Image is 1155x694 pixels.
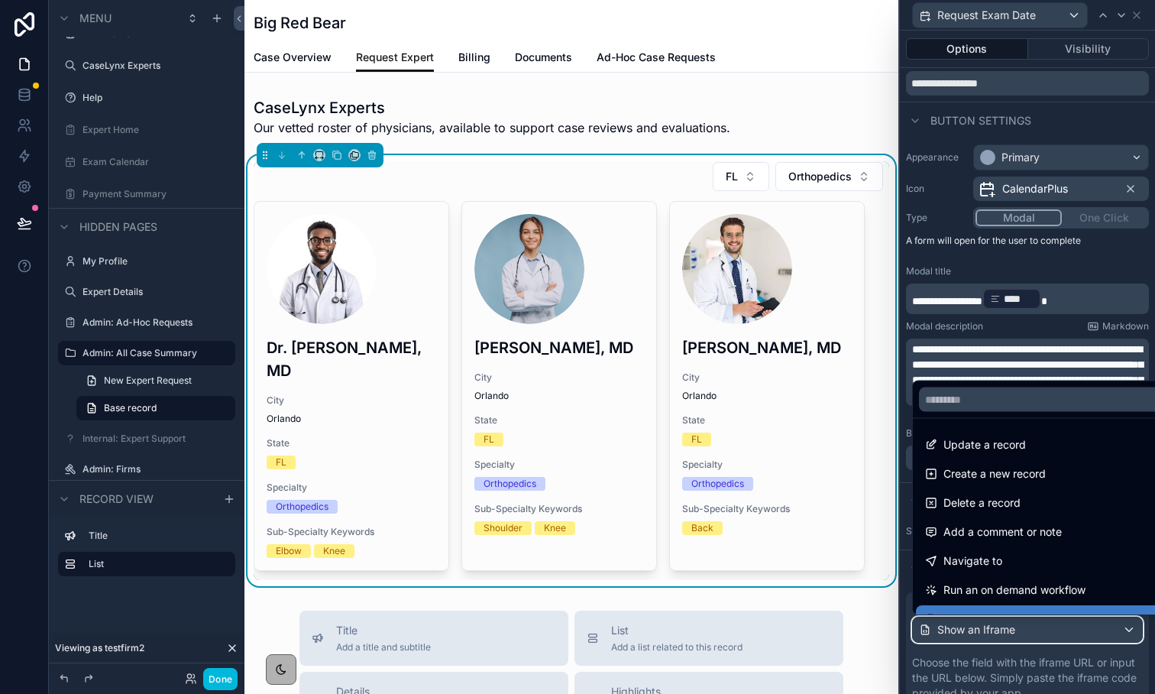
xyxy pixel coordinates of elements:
[682,390,852,402] span: Orlando
[574,611,843,666] button: ListAdd a list related to this record
[89,530,223,542] label: Title
[49,517,244,592] div: scrollable content
[484,521,522,535] div: Shoulder
[682,503,852,515] span: Sub-Specialty Keywords
[203,668,238,690] button: Done
[323,544,345,558] div: Knee
[267,437,436,449] span: State
[82,347,226,359] label: Admin: All Case Summary
[79,11,112,26] span: Menu
[691,433,702,446] div: FL
[76,368,235,393] a: New Expert Request
[276,544,302,558] div: Elbow
[682,414,852,426] span: State
[611,641,742,653] span: Add a list related to this record
[89,558,223,570] label: List
[276,456,286,469] div: FL
[254,50,332,65] span: Case Overview
[515,44,572,74] a: Documents
[104,402,157,414] span: Base record
[79,491,154,507] span: Record view
[276,500,328,514] div: Orthopedics
[544,521,566,535] div: Knee
[82,124,226,136] label: Expert Home
[104,375,192,387] span: New Expert Request
[458,44,490,74] a: Billing
[82,92,226,104] label: Help
[299,611,568,666] button: TitleAdd a title and subtitle
[515,50,572,65] span: Documents
[267,394,436,407] span: City
[943,552,1002,570] span: Navigate to
[82,463,226,475] label: Admin: Firms
[336,623,431,638] span: Title
[474,371,644,384] span: City
[726,169,738,184] span: FL
[484,477,536,491] div: Orthopedics
[254,12,346,34] h1: Big Red Bear
[254,44,332,74] a: Case Overview
[82,286,226,298] label: Expert Details
[943,436,1026,454] span: Update a record
[254,201,449,571] a: Dr. [PERSON_NAME], MDCityOrlandoStateFLSpecialtyOrthopedicsSub-Specialty KeywordsElbowKnee
[474,503,644,515] span: Sub-Specialty Keywords
[597,44,716,74] a: Ad-Hoc Case Requests
[484,433,494,446] div: FL
[336,641,431,653] span: Add a title and subtitle
[713,162,769,191] button: Select Button
[267,482,436,494] span: Specialty
[691,477,744,491] div: Orthopedics
[461,201,657,571] a: [PERSON_NAME], MDCityOrlandoStateFLSpecialtyOrthopedicsSub-Specialty KeywordsShoulderKnee
[691,521,713,535] div: Back
[943,610,1026,628] span: Show an Iframe
[669,201,865,571] a: [PERSON_NAME], MDCityOrlandoStateFLSpecialtyOrthopedicsSub-Specialty KeywordsBack
[76,396,235,420] a: Base record
[788,169,852,184] span: Orthopedics
[775,162,883,191] button: Select Button
[82,255,226,268] label: My Profile
[597,50,716,65] span: Ad-Hoc Case Requests
[55,642,144,654] span: Viewing as testfirm2
[356,44,434,73] a: Request Expert
[356,50,434,65] span: Request Expert
[267,413,436,425] span: Orlando
[267,336,436,382] h3: Dr. [PERSON_NAME], MD
[474,390,644,402] span: Orlando
[82,188,226,200] label: Payment Summary
[474,459,644,471] span: Specialty
[474,414,644,426] span: State
[943,465,1046,483] span: Create a new record
[943,581,1085,599] span: Run an on demand workflow
[82,316,226,329] label: Admin: Ad-Hoc Requests
[458,50,490,65] span: Billing
[82,60,226,72] label: CaseLynx Experts
[79,219,157,235] span: Hidden pages
[82,156,226,168] label: Exam Calendar
[611,623,742,638] span: List
[682,371,852,384] span: City
[682,336,852,359] h3: [PERSON_NAME], MD
[82,433,226,445] label: Internal: Expert Support
[474,336,644,359] h3: [PERSON_NAME], MD
[943,523,1062,541] span: Add a comment or note
[943,494,1021,512] span: Delete a record
[267,526,436,538] span: Sub-Specialty Keywords
[682,459,852,471] span: Specialty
